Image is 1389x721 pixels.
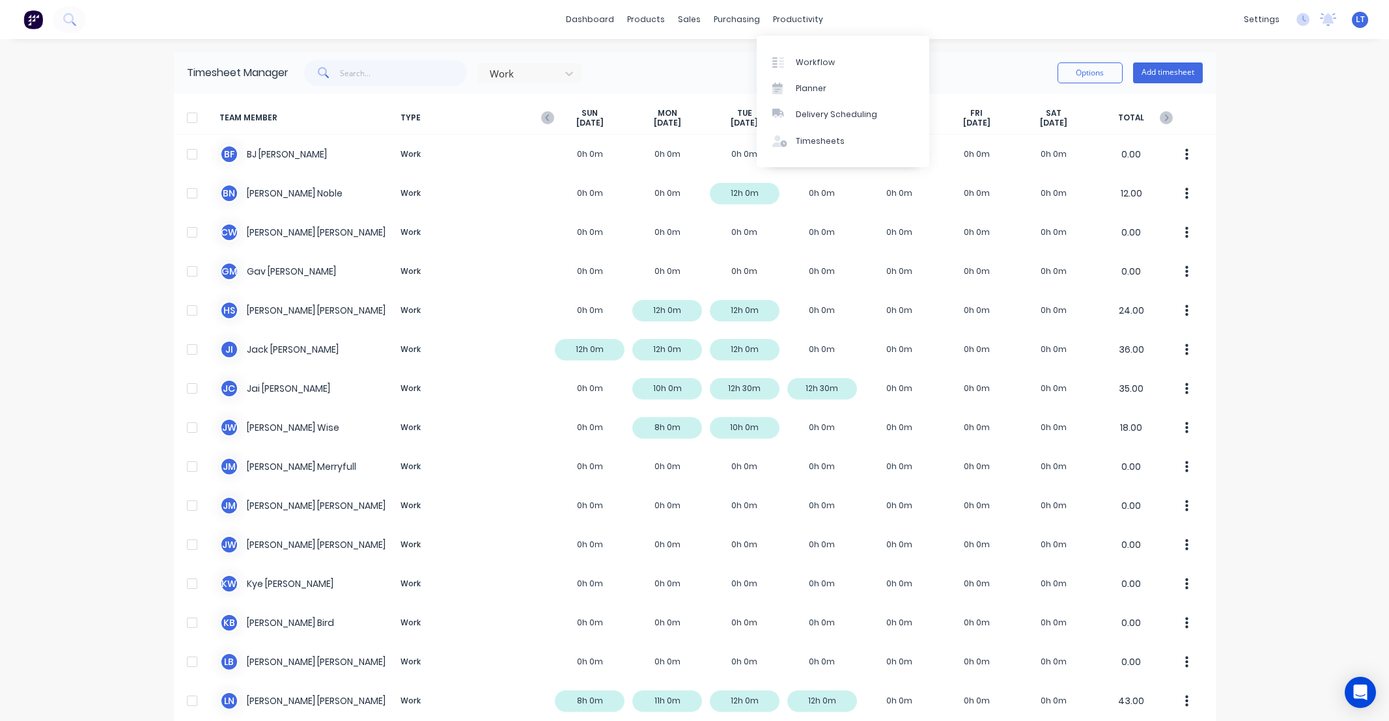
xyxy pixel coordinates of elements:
span: [DATE] [654,118,681,128]
div: settings [1237,10,1286,29]
div: Workflow [796,57,835,68]
span: FRI [970,108,983,118]
span: [DATE] [1040,118,1067,128]
span: [DATE] [963,118,990,128]
a: Workflow [757,49,929,75]
span: [DATE] [576,118,604,128]
span: LT [1356,14,1365,25]
a: Timesheets [757,128,929,154]
div: Open Intercom Messenger [1345,677,1376,708]
div: Timesheets [796,135,845,147]
span: MON [658,108,677,118]
div: productivity [766,10,830,29]
span: TUE [737,108,752,118]
div: Planner [796,83,826,94]
button: Options [1058,62,1123,83]
a: Planner [757,75,929,102]
div: Delivery Scheduling [796,109,877,120]
div: sales [671,10,707,29]
div: Timesheet Manager [187,65,288,81]
div: purchasing [707,10,766,29]
span: TOTAL [1093,108,1170,128]
span: TEAM MEMBER [219,108,395,128]
a: Delivery Scheduling [757,102,929,128]
div: products [621,10,671,29]
span: SAT [1046,108,1061,118]
a: dashboard [559,10,621,29]
span: SUN [582,108,598,118]
img: Factory [23,10,43,29]
input: Search... [340,60,467,86]
button: Add timesheet [1133,62,1203,83]
span: TYPE [395,108,552,128]
span: [DATE] [731,118,758,128]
